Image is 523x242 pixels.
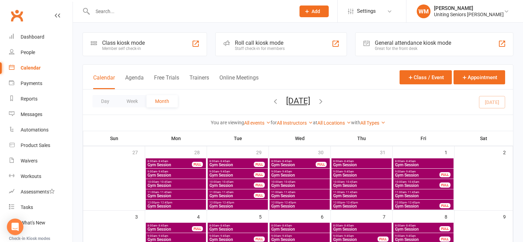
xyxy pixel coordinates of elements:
[147,160,192,163] span: 8:00am
[147,201,205,204] span: 12:00pm
[132,146,145,158] div: 27
[21,204,33,210] div: Tasks
[256,146,269,158] div: 29
[395,238,440,242] span: Gym Session
[281,170,292,173] span: - 9:45am
[221,180,233,183] span: - 10:45am
[351,120,360,125] strong: with
[209,224,266,227] span: 8:00am
[147,227,192,231] span: Gym Session
[90,7,291,16] input: Search...
[395,170,440,173] span: 9:00am
[209,201,266,204] span: 12:00pm
[271,238,328,242] span: Gym Session
[209,191,254,194] span: 11:00am
[83,131,145,146] th: Sun
[383,211,392,222] div: 7
[333,227,390,231] span: Gym Session
[503,146,513,158] div: 2
[254,193,265,198] div: FULL
[147,163,192,167] span: Gym Session
[157,160,168,163] span: - 8:45am
[333,204,390,208] span: Gym Session
[157,224,168,227] span: - 8:45am
[9,200,73,215] a: Tasks
[219,170,230,173] span: - 9:45am
[299,6,329,17] button: Add
[333,201,390,204] span: 12:00pm
[283,191,295,194] span: - 11:45am
[316,162,327,167] div: FULL
[9,184,73,200] a: Assessments
[405,224,416,227] span: - 8:45am
[345,191,357,194] span: - 11:45am
[9,91,73,107] a: Reports
[313,120,317,125] strong: at
[9,45,73,60] a: People
[209,204,266,208] span: Gym Session
[281,160,292,163] span: - 8:45am
[147,234,205,238] span: 9:00am
[333,224,390,227] span: 8:00am
[271,120,277,125] strong: for
[445,146,454,158] div: 1
[209,160,254,163] span: 8:00am
[405,160,416,163] span: - 8:45am
[395,201,440,204] span: 12:00pm
[380,146,392,158] div: 31
[407,201,420,204] span: - 12:45pm
[93,74,115,89] button: Calendar
[400,70,452,84] button: Class / Event
[209,170,254,173] span: 9:00am
[21,34,44,40] div: Dashboard
[21,189,55,194] div: Assessments
[333,170,390,173] span: 9:00am
[219,74,259,89] button: Online Meetings
[146,95,178,107] button: Month
[7,219,23,235] div: Open Intercom Messenger
[375,40,451,46] div: General attendance kiosk mode
[145,131,207,146] th: Mon
[378,236,389,242] div: FULL
[503,211,513,222] div: 9
[254,162,265,167] div: FULL
[135,211,145,222] div: 3
[283,201,296,204] span: - 12:45pm
[244,120,271,126] a: All events
[21,50,35,55] div: People
[333,160,390,163] span: 8:00am
[9,215,73,231] a: What's New
[395,204,440,208] span: Gym Session
[271,180,328,183] span: 10:00am
[271,183,328,188] span: Gym Session
[333,191,390,194] span: 11:00am
[333,234,378,238] span: 9:00am
[221,191,233,194] span: - 11:45am
[375,46,451,51] div: Great for the front desk
[159,180,172,183] span: - 10:45am
[439,172,450,177] div: FULL
[221,201,234,204] span: - 12:45pm
[445,211,454,222] div: 8
[194,146,207,158] div: 28
[259,211,269,222] div: 5
[21,127,48,133] div: Automations
[395,194,452,198] span: Gym Session
[209,234,254,238] span: 9:00am
[333,180,390,183] span: 10:00am
[21,143,50,148] div: Product Sales
[406,180,419,183] span: - 10:45am
[147,204,205,208] span: Gym Session
[434,5,504,11] div: [PERSON_NAME]
[209,173,254,177] span: Gym Session
[192,162,203,167] div: FULL
[417,4,431,18] div: WM
[283,180,295,183] span: - 10:45am
[395,180,440,183] span: 10:00am
[147,194,205,198] span: Gym Session
[277,120,313,126] a: All Instructors
[21,96,37,102] div: Reports
[254,172,265,177] div: FULL
[343,234,354,238] span: - 9:45am
[192,226,203,231] div: FULL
